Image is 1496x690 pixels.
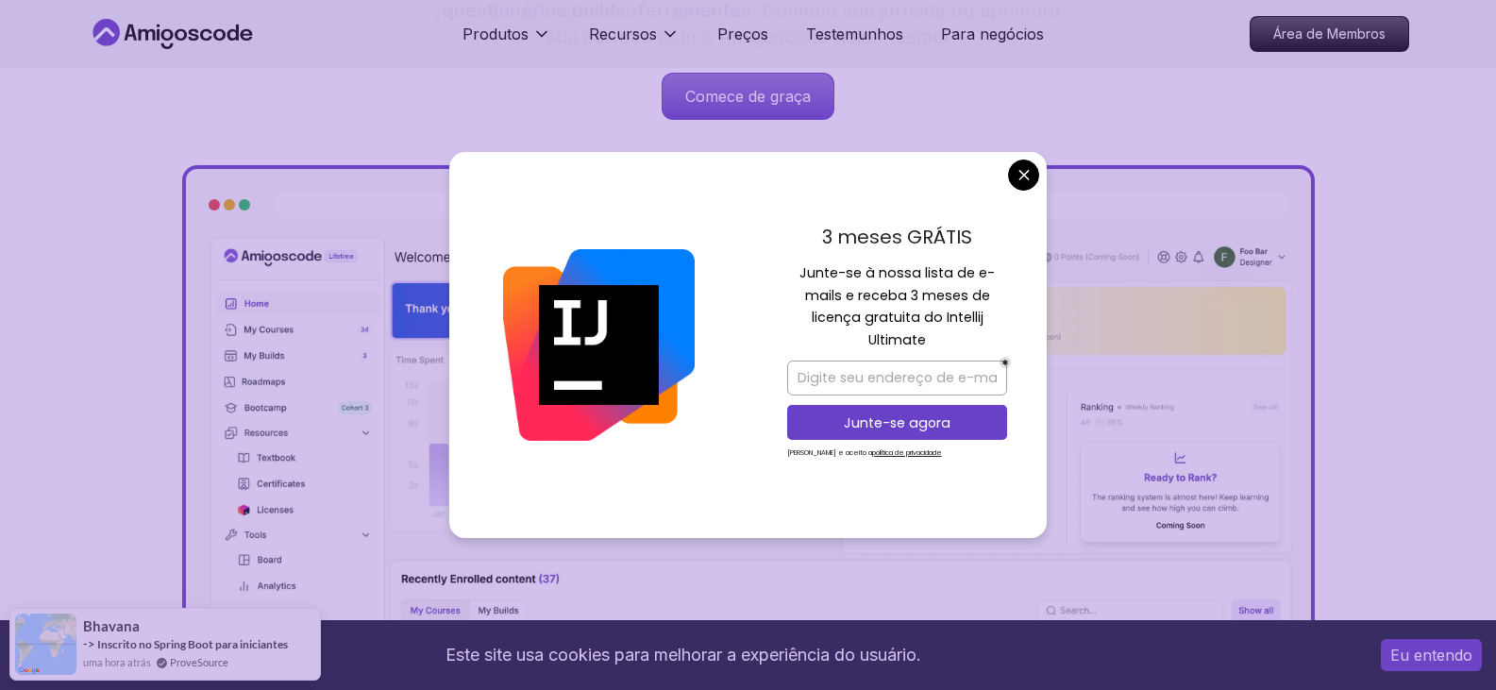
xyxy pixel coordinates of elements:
[1273,25,1386,42] font: Área de Membros
[462,25,529,43] font: Produtos
[589,23,680,60] button: Recursos
[662,73,834,120] a: Comece de graça
[1381,639,1482,671] button: Aceitar cookies
[170,656,228,668] font: ProveSource
[806,25,903,43] font: Testemunhos
[717,23,768,45] a: Preços
[589,25,657,43] font: Recursos
[941,23,1044,45] a: Para negócios
[941,25,1044,43] font: Para negócios
[1390,646,1472,665] font: Eu entendo
[806,23,903,45] a: Testemunhos
[685,87,811,106] font: Comece de graça
[445,645,921,665] font: Este site usa cookies para melhorar a experiência do usuário.
[462,23,551,60] button: Produtos
[83,636,95,651] font: ->
[1250,16,1409,52] a: Área de Membros
[717,25,768,43] font: Preços
[97,637,288,651] a: Inscrito no Spring Boot para iniciantes
[83,617,140,634] font: Bhavana
[15,614,76,675] img: imagem de notificação de prova social provesource
[170,654,228,670] a: ProveSource
[83,656,151,668] font: uma hora atrás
